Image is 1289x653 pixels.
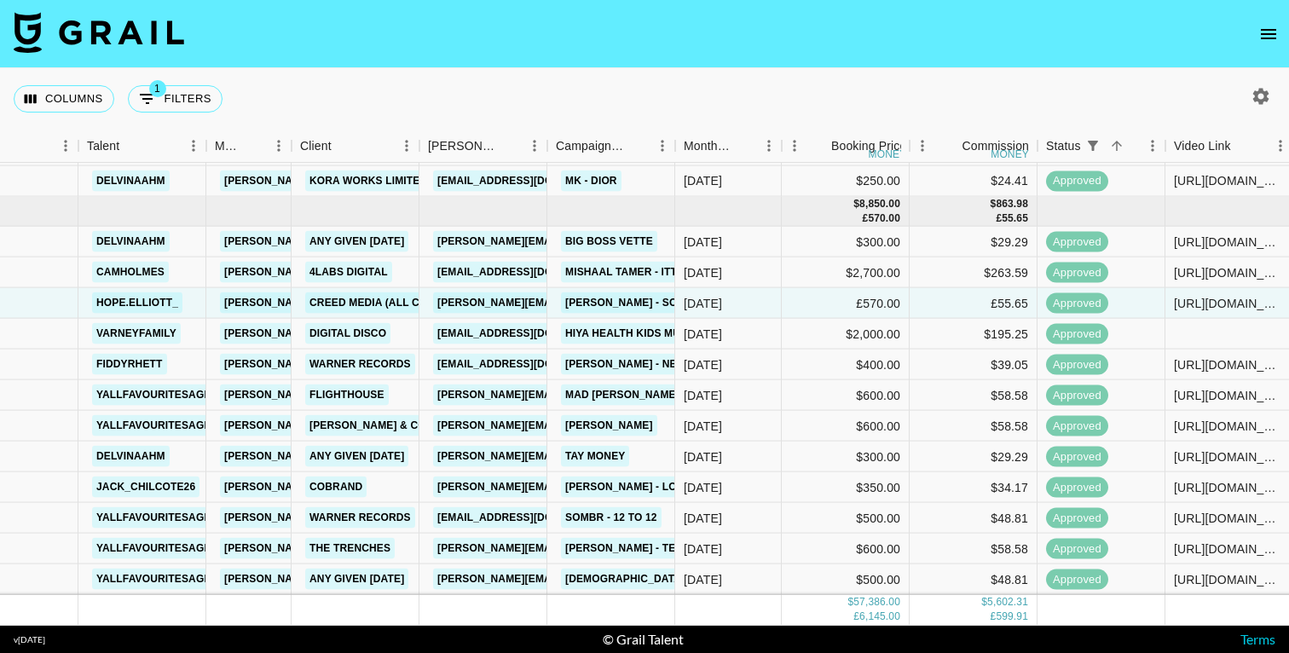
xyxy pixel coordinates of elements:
[305,477,367,498] a: Cobrand
[1174,570,1284,587] div: https://www.tiktok.com/@yallfavouritesagittarius/video/7532959514694323478
[220,415,586,436] a: [PERSON_NAME][EMAIL_ADDRESS][PERSON_NAME][DOMAIN_NAME]
[1231,134,1255,158] button: Sort
[305,569,408,590] a: Any given [DATE]
[498,134,522,158] button: Sort
[938,134,962,158] button: Sort
[92,446,170,467] a: delvinaahm
[1081,134,1105,158] div: 1 active filter
[962,130,1029,163] div: Commission
[869,149,907,159] div: money
[305,170,431,192] a: KORA WORKS LIMITED
[433,569,711,590] a: [PERSON_NAME][EMAIL_ADDRESS][DOMAIN_NAME]
[1046,418,1108,434] span: approved
[1174,172,1284,189] div: https://www.tiktok.com/@delvinaahm/video/7522075710580591894
[684,325,722,342] div: Jul '25
[14,634,45,645] div: v [DATE]
[684,130,732,163] div: Month Due
[561,507,662,529] a: sombr - 12 to 12
[1046,356,1108,373] span: approved
[859,610,900,625] div: 6,145.00
[1174,509,1284,526] div: https://www.tiktok.com/@yallfavouritesagittarius/video/7533324769492471062
[561,170,621,192] a: MK - Dior
[1046,264,1108,280] span: approved
[684,172,722,189] div: Jun '25
[831,130,906,163] div: Booking Price
[561,354,754,375] a: [PERSON_NAME] - Need You More
[215,130,242,163] div: Manager
[1081,134,1105,158] button: Show filters
[220,446,586,467] a: [PERSON_NAME][EMAIL_ADDRESS][PERSON_NAME][DOMAIN_NAME]
[1046,448,1108,465] span: approved
[220,354,586,375] a: [PERSON_NAME][EMAIL_ADDRESS][PERSON_NAME][DOMAIN_NAME]
[996,610,1028,625] div: 599.91
[782,442,910,472] div: $300.00
[419,130,547,163] div: Booker
[1046,295,1108,311] span: approved
[92,507,256,529] a: yallfavouritesagittarius
[305,231,408,252] a: Any given [DATE]
[92,262,169,283] a: camholmes
[782,472,910,503] div: $350.00
[561,384,684,406] a: MAD [PERSON_NAME]
[684,509,722,526] div: Jul '25
[603,631,684,648] div: © Grail Talent
[684,540,722,557] div: Jul '25
[433,170,624,192] a: [EMAIL_ADDRESS][DOMAIN_NAME]
[1174,233,1284,250] div: https://www.tiktok.com/@delvinaahm/video/7522504544157175062
[433,354,624,375] a: [EMAIL_ADDRESS][DOMAIN_NAME]
[987,596,1028,610] div: 5,602.31
[782,503,910,534] div: $500.00
[1046,387,1108,403] span: approved
[394,133,419,159] button: Menu
[92,354,167,375] a: fiddyrhett
[1046,479,1108,495] span: approved
[220,384,586,406] a: [PERSON_NAME][EMAIL_ADDRESS][PERSON_NAME][DOMAIN_NAME]
[910,564,1038,595] div: $48.81
[561,231,657,252] a: Big Boss Vette
[1046,234,1108,250] span: approved
[1174,263,1284,280] div: https://www.tiktok.com/@camholmes/video/7531405639919373570?_r=1&_t=ZN-8yNDUhNH8MQ
[53,133,78,159] button: Menu
[1046,571,1108,587] span: approved
[433,538,711,559] a: [PERSON_NAME][EMAIL_ADDRESS][DOMAIN_NAME]
[853,596,900,610] div: 57,386.00
[242,134,266,158] button: Sort
[782,411,910,442] div: $600.00
[675,130,782,163] div: Month Due
[684,233,722,250] div: Jul '25
[119,134,143,158] button: Sort
[305,446,408,467] a: Any given [DATE]
[1174,294,1284,311] div: https://www.instagram.com/reel/DLrrv0qMBeK/?igsh=b2prMmdqaWZ0M3Qy
[305,323,390,344] a: Digital Disco
[782,257,910,288] div: $2,700.00
[78,130,206,163] div: Talent
[433,231,711,252] a: [PERSON_NAME][EMAIL_ADDRESS][DOMAIN_NAME]
[650,133,675,159] button: Menu
[684,478,722,495] div: Jul '25
[684,570,722,587] div: Jul '25
[1046,510,1108,526] span: approved
[128,85,223,113] button: Show filters
[220,231,586,252] a: [PERSON_NAME][EMAIL_ADDRESS][PERSON_NAME][DOMAIN_NAME]
[910,288,1038,319] div: £55.65
[684,294,722,311] div: Jul '25
[92,323,181,344] a: varneyfamily
[305,415,454,436] a: [PERSON_NAME] & Co LLC
[684,263,722,280] div: Jul '25
[305,507,415,529] a: Warner Records
[92,231,170,252] a: delvinaahm
[220,170,586,192] a: [PERSON_NAME][EMAIL_ADDRESS][PERSON_NAME][DOMAIN_NAME]
[996,211,1002,226] div: £
[181,133,206,159] button: Menu
[996,197,1028,211] div: 863.98
[684,386,722,403] div: Jul '25
[981,596,987,610] div: $
[782,380,910,411] div: $600.00
[910,319,1038,350] div: $195.25
[220,323,586,344] a: [PERSON_NAME][EMAIL_ADDRESS][PERSON_NAME][DOMAIN_NAME]
[1046,173,1108,189] span: approved
[206,130,292,163] div: Manager
[1174,540,1284,557] div: https://www.tiktok.com/@yallfavouritesagittarius/video/7532581916328070402?_r=1&_t=ZN-8yRJ7lf2VqY
[561,262,721,283] a: Mishaal Tamer - Itty Bitty
[782,564,910,595] div: $500.00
